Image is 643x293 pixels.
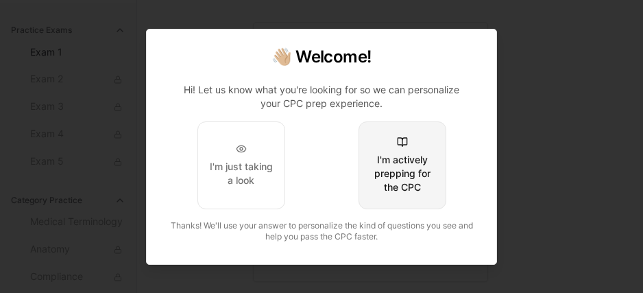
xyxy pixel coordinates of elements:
[174,83,469,110] p: Hi! Let us know what you're looking for so we can personalize your CPC prep experience.
[171,220,473,242] span: Thanks! We'll use your answer to personalize the kind of questions you see and help you pass the ...
[359,121,446,209] button: I'm actively prepping for the CPC
[209,160,274,187] div: I'm just taking a look
[163,46,480,68] h2: 👋🏼 Welcome!
[197,121,285,209] button: I'm just taking a look
[370,153,435,194] div: I'm actively prepping for the CPC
